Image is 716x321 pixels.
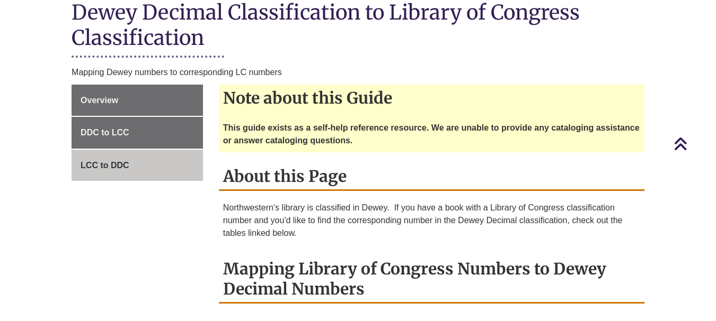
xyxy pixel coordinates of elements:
[223,201,640,240] p: Northwestern's library is classified in Dewey. If you have a book with a Library of Congress clas...
[72,150,203,181] a: LCC to DDC
[81,128,129,137] span: DDC to LCC
[674,136,713,151] a: Back to Top
[81,96,118,105] span: Overview
[72,68,282,77] span: Mapping Dewey numbers to corresponding LC numbers
[72,85,203,181] div: Guide Page Menu
[219,255,644,304] h2: Mapping Library of Congress Numbers to Dewey Decimal Numbers
[219,85,644,111] h2: Note about this Guide
[72,85,203,116] a: Overview
[223,123,640,145] strong: This guide exists as a self-help reference resource. We are unable to provide any cataloging assi...
[72,117,203,149] a: DDC to LCC
[81,161,129,170] span: LCC to DDC
[219,163,644,191] h2: About this Page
